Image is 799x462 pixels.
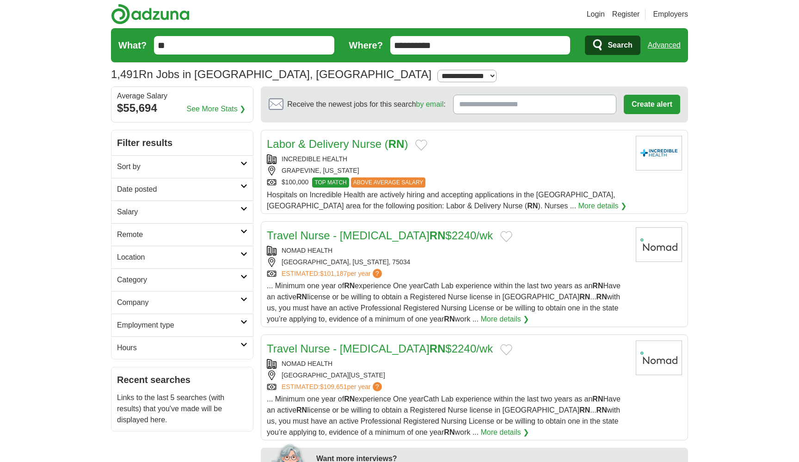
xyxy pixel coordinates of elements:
[612,9,640,20] a: Register
[388,138,405,150] strong: RN
[267,177,628,188] div: $100,000
[111,130,253,155] h2: Filter results
[117,392,247,426] p: Links to the last 5 searches (with results) that you've made will be displayed here.
[117,373,247,387] h2: Recent searches
[111,201,253,223] a: Salary
[267,395,621,436] span: ... Minimum one year of experience One yearCath Lab experience within the last two years as an Ha...
[636,227,682,262] img: Nomad Health logo
[267,191,615,210] span: Hospitals on Incredible Health are actively hiring and accepting applications in the [GEOGRAPHIC_...
[430,342,446,355] strong: RN
[267,138,408,150] a: Labor & Delivery Nurse (RN)
[111,178,253,201] a: Date posted
[636,340,682,375] img: Nomad Health logo
[117,274,240,286] h2: Category
[480,314,529,325] a: More details ❯
[117,207,240,218] h2: Salary
[416,100,444,108] a: by email
[267,257,628,267] div: [GEOGRAPHIC_DATA], [US_STATE], 75034
[578,201,627,212] a: More details ❯
[118,38,147,52] label: What?
[500,344,512,355] button: Add to favorite jobs
[527,202,538,210] strong: RN
[349,38,383,52] label: Where?
[320,383,347,390] span: $109,651
[444,315,455,323] strong: RN
[267,166,628,176] div: GRAPEVINE, [US_STATE]
[111,155,253,178] a: Sort by
[111,268,253,291] a: Category
[415,140,427,151] button: Add to favorite jobs
[648,36,681,55] a: Advanced
[296,406,307,414] strong: RN
[579,293,590,301] strong: RN
[351,177,426,188] span: ABOVE AVERAGE SALARY
[587,9,605,20] a: Login
[373,382,382,391] span: ?
[596,293,607,301] strong: RN
[287,99,445,110] span: Receive the newest jobs for this search :
[187,103,246,115] a: See More Stats ❯
[624,95,680,114] button: Create alert
[592,282,603,290] strong: RN
[500,231,512,242] button: Add to favorite jobs
[444,428,455,436] strong: RN
[267,282,621,323] span: ... Minimum one year of experience One yearCath Lab experience within the last two years as an Ha...
[111,66,139,83] span: 1,491
[117,161,240,172] h2: Sort by
[111,291,253,314] a: Company
[111,4,190,24] img: Adzuna logo
[344,282,355,290] strong: RN
[282,360,332,367] a: NOMAD HEALTH
[282,247,332,254] a: NOMAD HEALTH
[117,297,240,308] h2: Company
[117,184,240,195] h2: Date posted
[117,252,240,263] h2: Location
[117,342,240,353] h2: Hours
[596,406,607,414] strong: RN
[117,100,247,116] div: $55,694
[430,229,446,242] strong: RN
[111,246,253,268] a: Location
[480,427,529,438] a: More details ❯
[267,371,628,380] div: [GEOGRAPHIC_DATA][US_STATE]
[373,269,382,278] span: ?
[111,336,253,359] a: Hours
[267,342,493,355] a: Travel Nurse - [MEDICAL_DATA]RN$2240/wk
[636,136,682,170] img: Company logo
[653,9,688,20] a: Employers
[585,36,640,55] button: Search
[267,154,628,164] div: INCREDIBLE HEALTH
[282,382,384,392] a: ESTIMATED:$109,651per year?
[267,229,493,242] a: Travel Nurse - [MEDICAL_DATA]RN$2240/wk
[117,320,240,331] h2: Employment type
[296,293,307,301] strong: RN
[111,314,253,336] a: Employment type
[579,406,590,414] strong: RN
[344,395,355,403] strong: RN
[117,229,240,240] h2: Remote
[312,177,349,188] span: TOP MATCH
[608,36,632,55] span: Search
[117,92,247,100] div: Average Salary
[111,68,431,80] h1: Rn Jobs in [GEOGRAPHIC_DATA], [GEOGRAPHIC_DATA]
[592,395,603,403] strong: RN
[111,223,253,246] a: Remote
[282,269,384,279] a: ESTIMATED:$101,187per year?
[320,270,347,277] span: $101,187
